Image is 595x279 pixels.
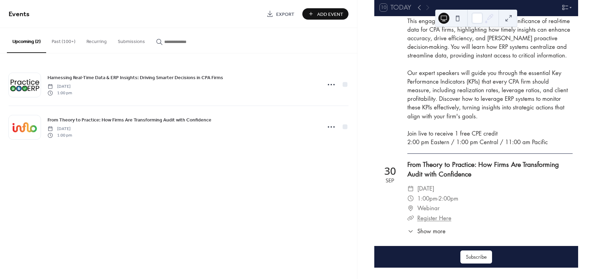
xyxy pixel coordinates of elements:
span: 1:00 pm [48,90,72,96]
div: ​ [407,184,414,194]
span: Add Event [317,11,343,18]
span: Export [276,11,294,18]
a: Register Here [417,214,451,222]
span: [DATE] [48,126,72,132]
div: ​ [407,227,414,236]
div: ​ [407,194,414,204]
a: Export [261,8,300,20]
span: Webinar [417,203,440,213]
div: 30 [384,166,396,176]
span: Show more [417,227,446,236]
span: [DATE] [48,84,72,90]
button: Upcoming (2) [7,28,46,53]
button: Recurring [81,28,112,52]
span: [DATE] [417,184,434,194]
a: From Theory to Practice: How Firms Are Transforming Audit with Confidence [407,160,559,179]
button: Past (100+) [46,28,81,52]
div: Sep [386,178,394,183]
span: 2:00pm [438,194,458,204]
span: From Theory to Practice: How Firms Are Transforming Audit with Confidence [48,117,211,124]
a: Harnessing Real-Time Data & ERP Insights: Driving Smarter Decisions in CPA Firms [48,74,223,82]
button: ​Show more [407,227,446,236]
button: Add Event [302,8,348,20]
div: ​ [407,213,414,223]
a: From Theory to Practice: How Firms Are Transforming Audit with Confidence [48,116,211,124]
button: Submissions [112,28,150,52]
button: Subscribe [460,250,492,264]
span: Events [9,8,30,21]
div: ​ [407,203,414,213]
span: 1:00 pm [48,132,72,138]
span: - [437,194,438,204]
span: 1:00pm [417,194,437,204]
